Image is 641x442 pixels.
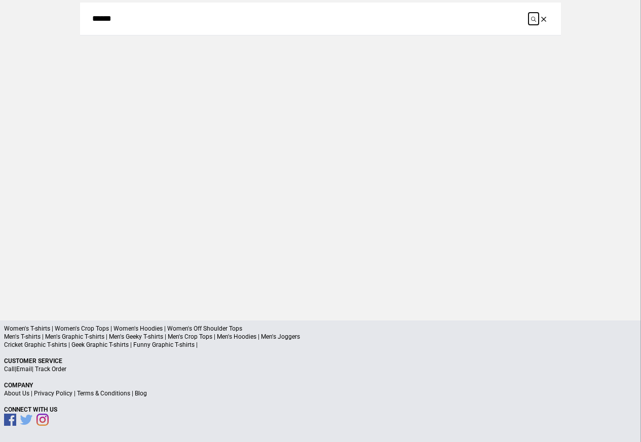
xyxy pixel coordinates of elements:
button: Clear the search query. [539,13,549,25]
a: Terms & Conditions [77,390,130,397]
a: Privacy Policy [34,390,72,397]
p: Cricket Graphic T-shirts | Geek Graphic T-shirts | Funny Graphic T-shirts | [4,341,637,349]
p: Company [4,381,637,389]
p: | | [4,365,637,373]
a: Call [4,366,15,373]
button: Submit your search query. [529,13,539,25]
a: Blog [135,390,147,397]
p: Customer Service [4,357,637,365]
a: Track Order [35,366,66,373]
a: Email [16,366,32,373]
p: Men's T-shirts | Men's Graphic T-shirts | Men's Geeky T-shirts | Men's Crop Tops | Men's Hoodies ... [4,333,637,341]
p: | | | [4,389,637,397]
p: Women's T-shirts | Women's Crop Tops | Women's Hoodies | Women's Off Shoulder Tops [4,325,637,333]
p: Connect With Us [4,406,637,414]
a: About Us [4,390,29,397]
